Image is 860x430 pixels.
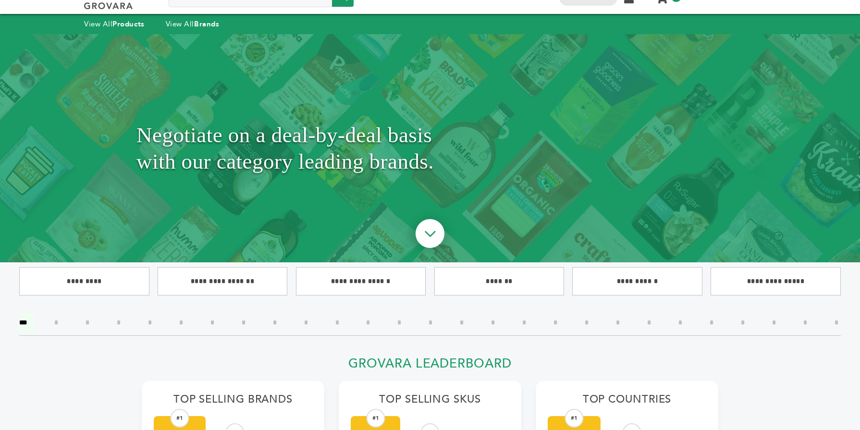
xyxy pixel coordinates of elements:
[112,19,144,29] strong: Products
[366,409,385,428] div: #1
[84,19,145,29] a: View AllProducts
[548,393,706,411] h2: Top Countries
[136,58,724,238] h1: Negotiate on a deal-by-deal basis with our category leading brands.
[142,356,718,377] h2: Grovara Leaderboard
[166,19,220,29] a: View AllBrands
[194,19,219,29] strong: Brands
[405,209,455,260] img: ourBrandsHeroArrow.png
[154,393,312,411] h2: Top Selling Brands
[351,393,509,411] h2: Top Selling SKUs
[171,409,189,428] div: #1
[565,409,584,428] div: #1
